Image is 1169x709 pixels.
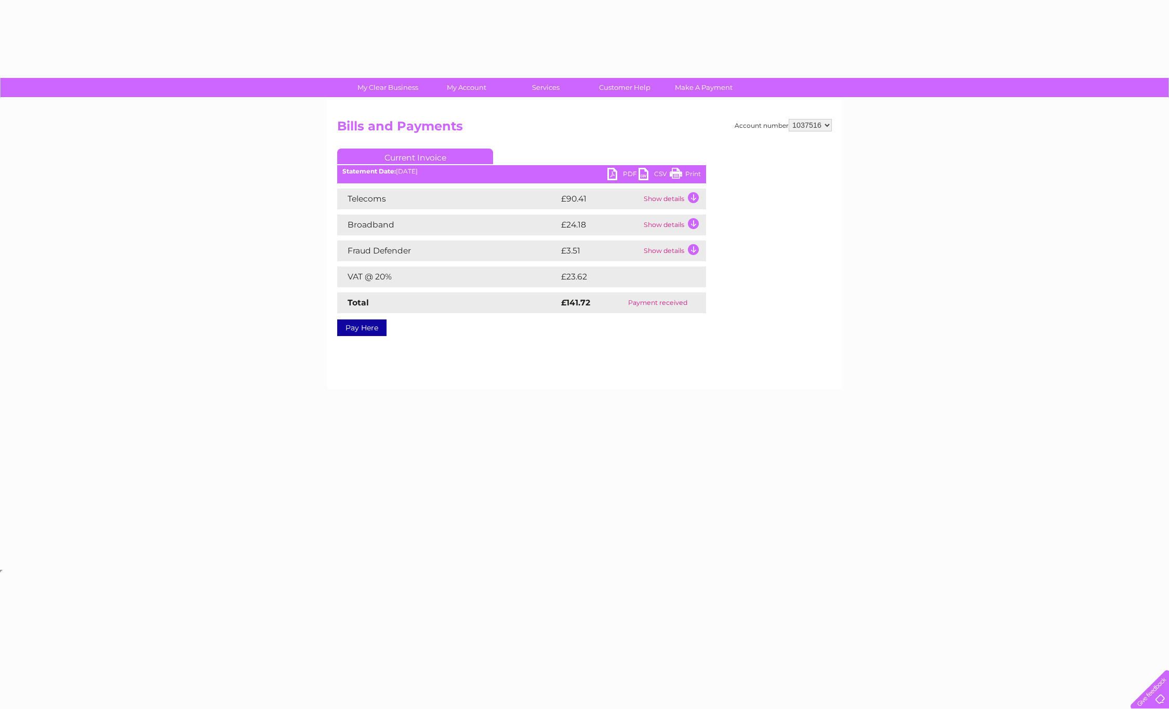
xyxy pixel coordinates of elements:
strong: Total [348,298,369,307]
td: £23.62 [559,266,685,287]
a: PDF [607,168,639,183]
td: £3.51 [559,240,641,261]
a: Current Invoice [337,149,493,164]
td: Fraud Defender [337,240,559,261]
div: Account number [735,119,832,131]
td: Broadband [337,215,559,235]
td: £24.18 [559,215,641,235]
strong: £141.72 [561,298,590,307]
a: CSV [639,168,670,183]
td: Show details [641,189,706,209]
a: Print [670,168,701,183]
a: Pay Here [337,319,387,336]
td: Telecoms [337,189,559,209]
td: Show details [641,215,706,235]
a: Customer Help [582,78,668,97]
a: My Clear Business [345,78,431,97]
b: Statement Date: [342,167,396,175]
div: [DATE] [337,168,706,175]
td: Payment received [610,292,706,313]
a: Services [503,78,589,97]
a: My Account [424,78,510,97]
a: Make A Payment [661,78,747,97]
h2: Bills and Payments [337,119,832,139]
td: £90.41 [559,189,641,209]
td: Show details [641,240,706,261]
td: VAT @ 20% [337,266,559,287]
